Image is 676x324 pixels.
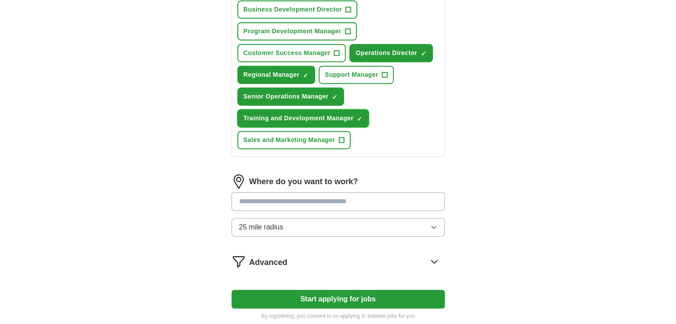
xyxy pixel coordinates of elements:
[237,44,346,62] button: Customer Success Manager
[244,27,341,36] span: Program Development Manager
[244,92,329,101] span: Senior Operations Manager
[237,22,357,40] button: Program Development Manager
[244,135,335,145] span: Sales and Marketing Manager
[349,44,432,62] button: Operations Director✓
[232,174,246,189] img: location.png
[237,66,315,84] button: Regional Manager✓
[319,66,394,84] button: Support Manager
[237,87,344,106] button: Senior Operations Manager✓
[357,115,362,122] span: ✓
[249,257,288,269] span: Advanced
[237,109,369,127] button: Training and Development Manager✓
[239,222,284,233] span: 25 mile radius
[244,114,354,123] span: Training and Development Manager
[237,0,358,19] button: Business Development Director
[249,176,358,188] label: Where do you want to work?
[421,50,426,57] span: ✓
[325,70,378,79] span: Support Manager
[244,5,342,14] span: Business Development Director
[303,72,308,79] span: ✓
[244,48,331,58] span: Customer Success Manager
[232,312,445,320] p: By registering, you consent to us applying to suitable jobs for you
[244,70,300,79] span: Regional Manager
[232,218,445,237] button: 25 mile radius
[232,290,445,308] button: Start applying for jobs
[232,254,246,269] img: filter
[332,94,337,101] span: ✓
[356,48,417,58] span: Operations Director
[237,131,351,149] button: Sales and Marketing Manager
